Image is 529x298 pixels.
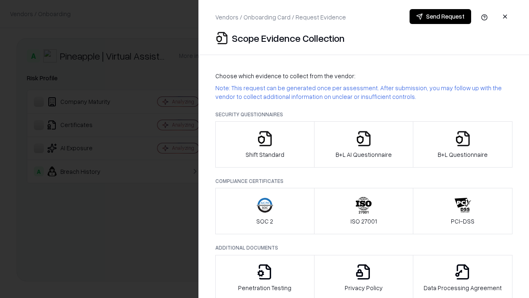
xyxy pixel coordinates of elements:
p: Compliance Certificates [215,178,512,185]
p: B+L Questionnaire [438,150,488,159]
p: Security Questionnaires [215,111,512,118]
p: Additional Documents [215,244,512,251]
button: Shift Standard [215,121,315,168]
button: B+L Questionnaire [413,121,512,168]
p: Penetration Testing [238,284,291,292]
p: Choose which evidence to collect from the vendor: [215,72,512,80]
p: Vendors / Onboarding Card / Request Evidence [215,13,346,22]
p: ISO 27001 [350,217,377,226]
p: Data Processing Agreement [424,284,502,292]
button: SOC 2 [215,188,315,234]
button: B+L AI Questionnaire [314,121,414,168]
button: Send Request [410,9,471,24]
button: PCI-DSS [413,188,512,234]
p: Scope Evidence Collection [232,31,345,45]
p: Note: This request can be generated once per assessment. After submission, you may follow up with... [215,84,512,101]
p: Privacy Policy [345,284,383,292]
p: PCI-DSS [451,217,474,226]
p: B+L AI Questionnaire [336,150,392,159]
p: Shift Standard [245,150,284,159]
button: ISO 27001 [314,188,414,234]
p: SOC 2 [256,217,273,226]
